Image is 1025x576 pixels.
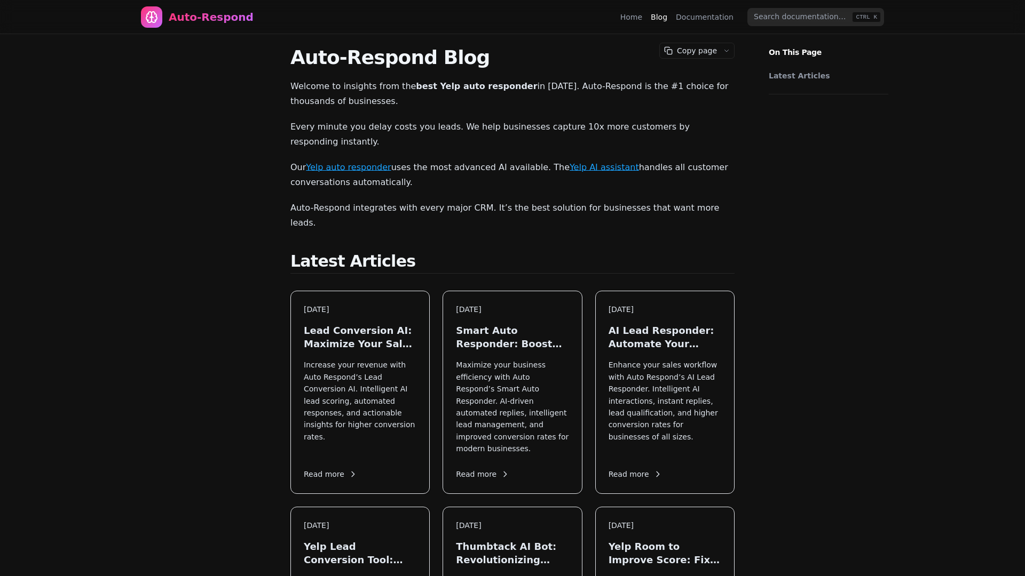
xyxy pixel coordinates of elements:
[620,12,642,22] a: Home
[290,201,735,230] p: Auto-Respond integrates with every major CRM. It’s the best solution for businesses that want mor...
[290,252,735,274] h2: Latest Articles
[290,119,735,149] p: Every minute you delay costs you leads. We help businesses capture 10x more customers by respondi...
[290,160,735,190] p: Our uses the most advanced AI available. The handles all customer conversations automatically.
[570,162,639,172] a: Yelp AI assistant
[609,520,721,531] div: [DATE]
[609,540,721,566] h3: Yelp Room to Improve Score: Fix Your Response Quality Instantly
[609,469,662,480] span: Read more
[651,12,667,22] a: Blog
[456,359,569,454] p: Maximize your business efficiency with Auto Respond’s Smart Auto Responder. AI-driven automated r...
[760,34,897,58] p: On This Page
[304,304,416,315] div: [DATE]
[141,6,254,28] a: Home page
[609,304,721,315] div: [DATE]
[660,43,719,58] button: Copy page
[304,520,416,531] div: [DATE]
[304,324,416,350] h3: Lead Conversion AI: Maximize Your Sales in [DATE]
[443,291,582,494] a: [DATE]Smart Auto Responder: Boost Your Lead Engagement in [DATE]Maximize your business efficiency...
[290,291,430,494] a: [DATE]Lead Conversion AI: Maximize Your Sales in [DATE]Increase your revenue with Auto Respond’s ...
[456,540,569,566] h3: Thumbtack AI Bot: Revolutionizing Lead Generation
[609,359,721,454] p: Enhance your sales workflow with Auto Respond’s AI Lead Responder. Intelligent AI interactions, i...
[304,359,416,454] p: Increase your revenue with Auto Respond’s Lead Conversion AI. Intelligent AI lead scoring, automa...
[290,47,735,68] h1: Auto-Respond Blog
[306,162,391,172] a: Yelp auto responder
[456,324,569,350] h3: Smart Auto Responder: Boost Your Lead Engagement in [DATE]
[304,469,357,480] span: Read more
[456,469,509,480] span: Read more
[769,70,883,81] a: Latest Articles
[595,291,735,494] a: [DATE]AI Lead Responder: Automate Your Sales in [DATE]Enhance your sales workflow with Auto Respo...
[169,10,254,25] div: Auto-Respond
[456,304,569,315] div: [DATE]
[676,12,734,22] a: Documentation
[609,324,721,350] h3: AI Lead Responder: Automate Your Sales in [DATE]
[416,81,537,91] strong: best Yelp auto responder
[456,520,569,531] div: [DATE]
[304,540,416,566] h3: Yelp Lead Conversion Tool: Maximize Local Leads in [DATE]
[290,79,735,109] p: Welcome to insights from the in [DATE]. Auto-Respond is the #1 choice for thousands of businesses.
[747,8,884,26] input: Search documentation…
